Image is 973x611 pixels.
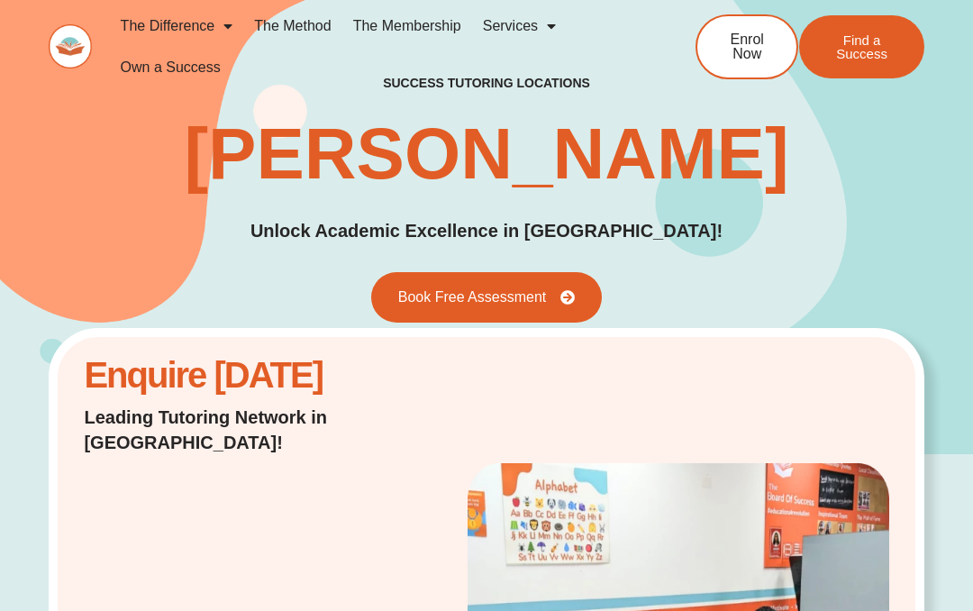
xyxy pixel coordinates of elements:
[398,290,547,305] span: Book Free Assessment
[243,5,341,47] a: The Method
[826,33,897,60] span: Find a Success
[84,364,359,387] h2: Enquire [DATE]
[799,15,924,78] a: Find a Success
[472,5,567,47] a: Services
[696,14,798,79] a: Enrol Now
[724,32,769,61] span: Enrol Now
[110,5,646,88] nav: Menu
[184,118,788,190] h2: [PERSON_NAME]
[342,5,472,47] a: The Membership
[84,405,359,455] h2: Leading Tutoring Network in [GEOGRAPHIC_DATA]!
[110,5,244,47] a: The Difference
[250,217,723,245] h2: Unlock Academic Excellence in [GEOGRAPHIC_DATA]!
[371,272,603,323] a: Book Free Assessment
[110,47,232,88] a: Own a Success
